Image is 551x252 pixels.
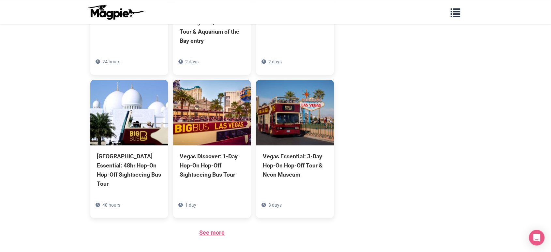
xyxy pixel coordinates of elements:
img: Vegas Essential: 3-Day Hop-On Hop-Off Tour & Neon Museum [256,80,334,145]
img: Abu Dhabi Essential: 48hr Hop-On Hop-Off Sightseeing Bus Tour [90,80,168,145]
div: Vegas Discover: 1-Day Hop-On Hop-Off Sightseeing Bus Tour [180,152,244,179]
a: Vegas Discover: 1-Day Hop-On Hop-Off Sightseeing Bus Tour 1 day [173,80,251,209]
img: Vegas Discover: 1-Day Hop-On Hop-Off Sightseeing Bus Tour [173,80,251,145]
div: Vegas Essential: 3-Day Hop-On Hop-Off Tour & Neon Museum [262,152,327,179]
a: Vegas Essential: 3-Day Hop-On Hop-Off Tour & Neon Museum 3 days [256,80,334,209]
span: 24 hours [102,59,120,64]
a: See more [199,229,225,236]
div: Open Intercom Messenger [529,230,544,245]
span: 48 hours [102,202,120,208]
span: 2 days [185,59,199,64]
img: logo-ab69f6fb50320c5b225c76a69d11143b.png [86,4,145,20]
span: 1 day [185,202,196,208]
span: 3 days [268,202,281,208]
div: [GEOGRAPHIC_DATA] Essential: 48hr Hop-On Hop-Off Sightseeing Bus Tour [97,152,161,189]
span: 2 days [268,59,281,64]
a: [GEOGRAPHIC_DATA] Essential: 48hr Hop-On Hop-Off Sightseeing Bus Tour 48 hours [90,80,168,218]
